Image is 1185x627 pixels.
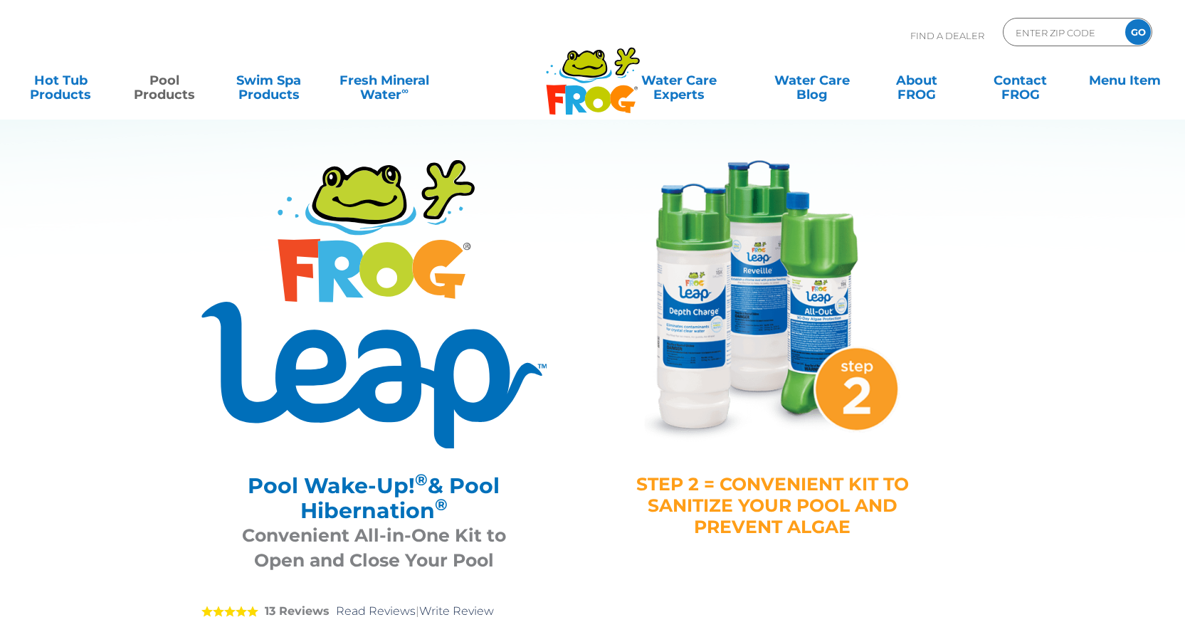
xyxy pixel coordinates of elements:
a: AboutFROG [870,66,963,95]
sup: ® [435,495,448,515]
h2: Pool Wake-Up! & Pool Hibernation [219,473,529,523]
a: Swim SpaProducts [223,66,315,95]
a: Hot TubProducts [14,66,107,95]
strong: 13 Reviews [265,604,330,618]
img: Product Logo [201,160,547,448]
span: 5 [201,606,258,617]
sup: ® [415,470,428,490]
a: Menu Item [1078,66,1171,95]
h4: STEP 2 = CONVENIENT KIT TO SANITIZE YOUR POOL AND PREVENT ALGAE [636,473,910,537]
a: Write Review [419,604,494,618]
h3: Convenient All-in-One Kit to Open and Close Your Pool [219,523,529,573]
a: ContactFROG [974,66,1067,95]
a: Water CareExperts [604,66,754,95]
a: PoolProducts [118,66,211,95]
img: Frog Products Logo [538,28,648,115]
a: Fresh MineralWater∞ [327,66,443,95]
a: Read Reviews [336,604,416,618]
a: Water CareBlog [766,66,858,95]
sup: ∞ [401,85,409,96]
input: GO [1125,19,1151,45]
p: Find A Dealer [910,18,984,53]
